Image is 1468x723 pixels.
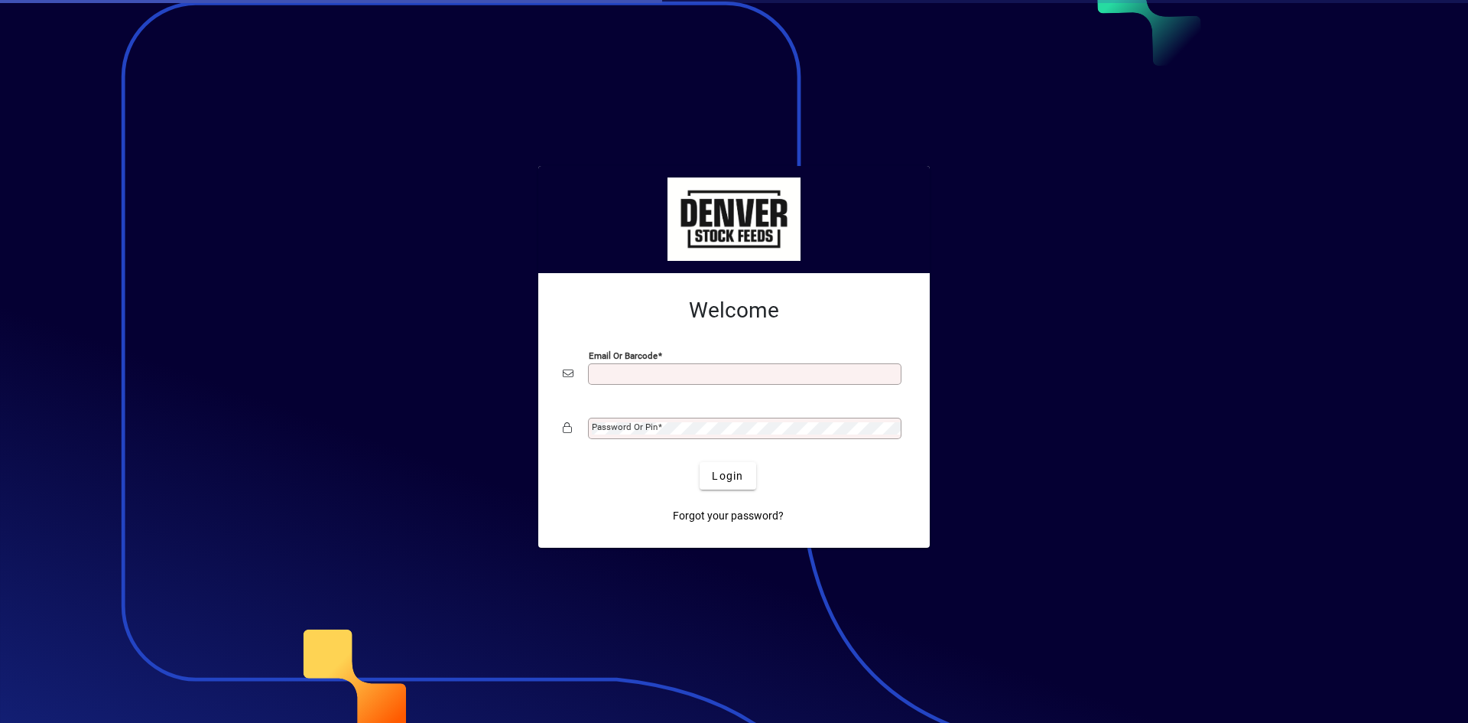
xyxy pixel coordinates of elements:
[700,462,755,490] button: Login
[667,502,790,529] a: Forgot your password?
[589,350,658,361] mat-label: Email or Barcode
[592,422,658,432] mat-label: Password or Pin
[712,468,743,484] span: Login
[563,298,905,324] h2: Welcome
[673,508,784,524] span: Forgot your password?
